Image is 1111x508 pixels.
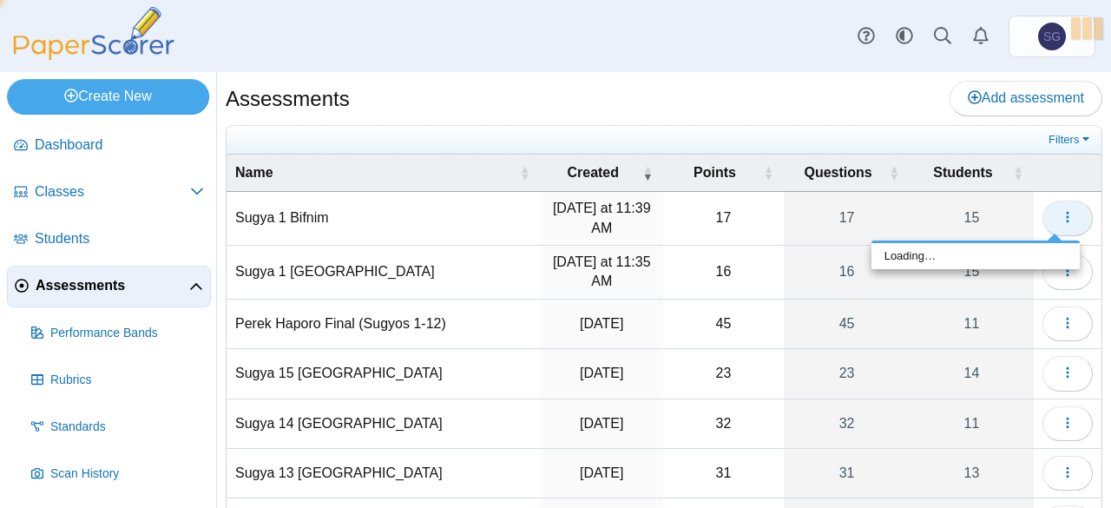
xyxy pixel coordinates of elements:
[227,192,541,246] td: Sugya 1 Bifnim
[580,465,623,480] time: Mar 4, 2025 at 12:28 PM
[24,313,211,354] a: Performance Bands
[24,406,211,448] a: Standards
[50,465,204,483] span: Scan History
[1043,30,1061,43] span: Shmuel Granovetter
[235,165,273,180] span: Name
[7,172,211,214] a: Classes
[663,449,784,498] td: 31
[7,266,211,307] a: Assessments
[35,135,204,155] span: Dashboard
[580,316,623,331] time: Apr 25, 2025 at 10:57 AM
[784,246,910,299] a: 16
[35,182,190,201] span: Classes
[1038,23,1066,50] span: Shmuel Granovetter
[784,192,910,245] a: 17
[1044,131,1097,148] a: Filters
[910,192,1034,245] a: 15
[227,300,541,349] td: Perek Haporo Final (Sugyos 1-12)
[968,90,1084,105] span: Add assessment
[910,246,1034,299] a: 15
[7,125,211,167] a: Dashboard
[227,246,541,300] td: Sugya 1 [GEOGRAPHIC_DATA]
[1009,16,1095,57] a: Shmuel Granovetter
[962,17,1000,56] a: Alerts
[580,366,623,380] time: Mar 24, 2025 at 11:39 AM
[694,165,736,180] span: Points
[889,155,899,191] span: Questions : Activate to sort
[663,246,784,300] td: 16
[227,399,541,449] td: Sugya 14 [GEOGRAPHIC_DATA]
[804,165,871,180] span: Questions
[663,192,784,246] td: 17
[663,349,784,399] td: 23
[784,349,910,398] a: 23
[784,449,910,498] a: 31
[7,7,181,60] img: PaperScorer
[567,165,619,180] span: Created
[784,300,910,348] a: 45
[910,449,1034,498] a: 13
[642,155,653,191] span: Created : Activate to remove sorting
[226,84,350,114] h1: Assessments
[50,419,204,436] span: Standards
[35,229,204,248] span: Students
[663,300,784,349] td: 45
[910,300,1034,348] a: 11
[520,155,530,191] span: Name : Activate to sort
[784,399,910,448] a: 32
[24,453,211,495] a: Scan History
[950,81,1102,115] a: Add assessment
[7,79,209,114] a: Create New
[763,155,773,191] span: Points : Activate to sort
[663,399,784,449] td: 32
[553,201,651,234] time: Sep 1, 2025 at 11:39 AM
[50,325,204,342] span: Performance Bands
[50,372,204,389] span: Rubrics
[580,416,623,431] time: Mar 16, 2025 at 1:45 PM
[871,243,1080,269] div: Loading…
[36,276,189,295] span: Assessments
[910,399,1034,448] a: 11
[7,48,181,63] a: PaperScorer
[553,254,651,288] time: Sep 1, 2025 at 11:35 AM
[227,349,541,399] td: Sugya 15 [GEOGRAPHIC_DATA]
[227,449,541,498] td: Sugya 13 [GEOGRAPHIC_DATA]
[933,165,992,180] span: Students
[7,219,211,261] a: Students
[910,349,1034,398] a: 14
[24,360,211,401] a: Rubrics
[1013,155,1023,191] span: Students : Activate to sort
